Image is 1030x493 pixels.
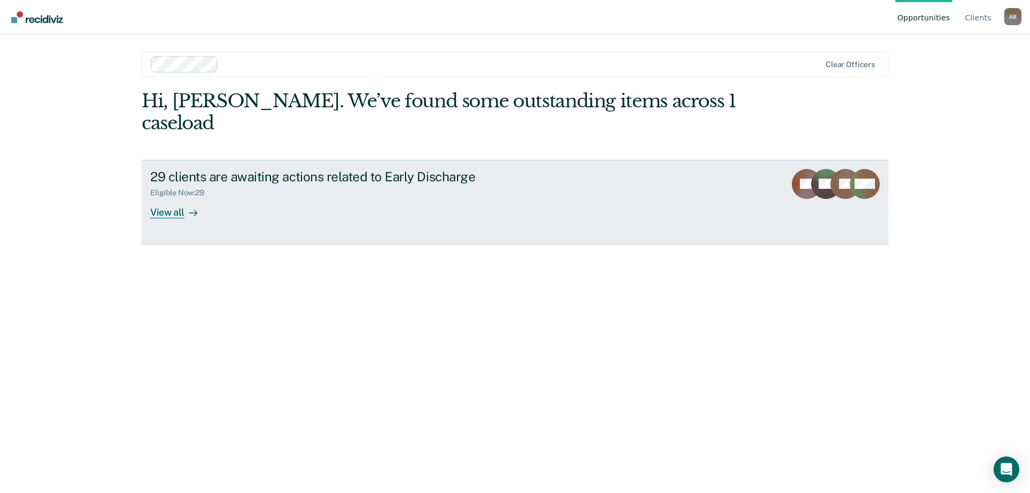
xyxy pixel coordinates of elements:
[1004,8,1021,25] button: Profile dropdown button
[142,160,888,245] a: 29 clients are awaiting actions related to Early DischargeEligible Now:29View all
[1004,8,1021,25] div: A B
[11,11,63,23] img: Recidiviz
[826,60,875,69] div: Clear officers
[994,457,1019,482] div: Open Intercom Messenger
[150,197,210,218] div: View all
[150,188,213,197] div: Eligible Now : 29
[142,90,739,134] div: Hi, [PERSON_NAME]. We’ve found some outstanding items across 1 caseload
[150,169,527,185] div: 29 clients are awaiting actions related to Early Discharge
